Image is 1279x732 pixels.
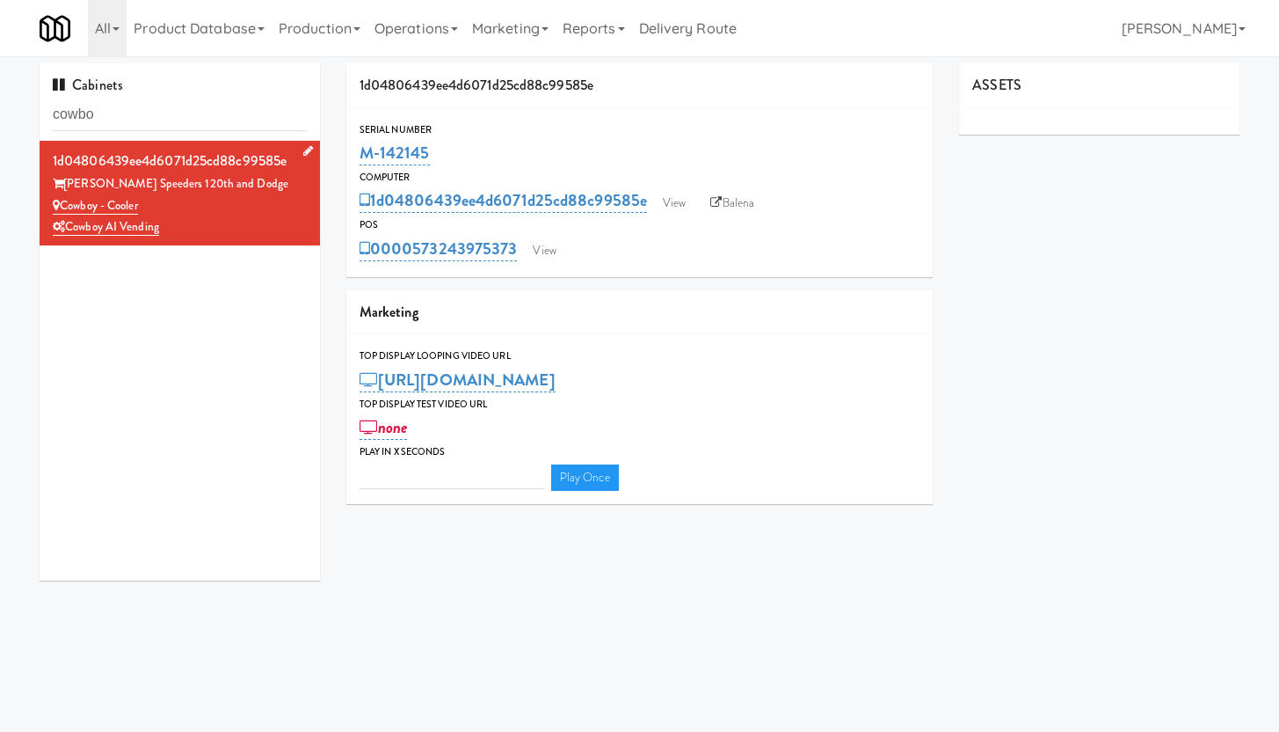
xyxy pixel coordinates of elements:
[524,238,564,264] a: View
[360,443,920,461] div: Play in X seconds
[360,121,920,139] div: Serial Number
[360,368,556,392] a: [URL][DOMAIN_NAME]
[360,302,418,322] span: Marketing
[40,141,320,245] li: 1d04806439ee4d6071d25cd88c99585e[PERSON_NAME] Speeders 120th and Dodge Cowboy - CoolerCowboy AI V...
[40,13,70,44] img: Micromart
[360,396,920,414] div: Top Display Test Video Url
[360,216,920,234] div: POS
[551,465,619,491] a: Play Once
[360,237,518,261] a: 0000573243975373
[346,63,934,108] div: 1d04806439ee4d6071d25cd88c99585e
[53,197,138,215] a: Cowboy - Cooler
[53,218,159,236] a: Cowboy AI Vending
[972,75,1021,95] span: ASSETS
[701,190,763,216] a: Balena
[360,415,408,440] a: none
[53,148,307,174] div: 1d04806439ee4d6071d25cd88c99585e
[360,169,920,187] div: Computer
[53,173,307,195] div: [PERSON_NAME] Speeders 120th and Dodge
[654,190,694,216] a: View
[360,141,430,165] a: M-142145
[360,188,647,213] a: 1d04806439ee4d6071d25cd88c99585e
[53,99,307,131] input: Search cabinets
[53,75,123,95] span: Cabinets
[360,348,920,365] div: Top Display Looping Video Url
